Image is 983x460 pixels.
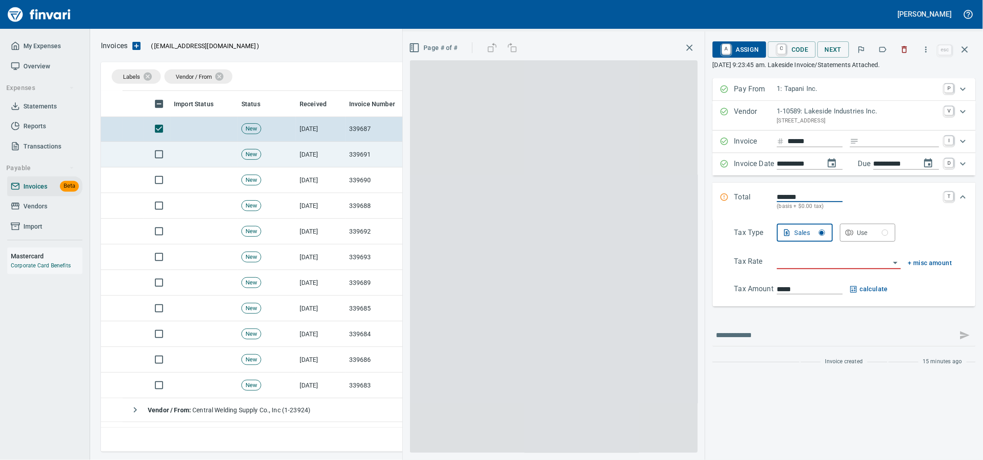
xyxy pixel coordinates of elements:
h5: [PERSON_NAME] [898,9,952,19]
span: Import Status [174,99,214,109]
button: More [916,40,936,59]
div: Vendor / From [164,69,232,84]
td: [DATE] [296,116,346,142]
a: C [778,44,786,54]
span: My Expenses [23,41,61,52]
span: Beta [60,181,79,191]
td: [DATE] [296,219,346,244]
span: Import [23,221,42,232]
span: [EMAIL_ADDRESS][DOMAIN_NAME] [153,41,257,50]
span: Invoice Number [349,99,395,109]
a: V [945,106,954,115]
button: CCode [768,41,816,58]
span: Vendors [23,201,47,212]
span: Close invoice [936,39,976,60]
p: Tax Type [734,227,777,242]
svg: Invoice description [850,137,859,146]
span: Status [241,99,272,109]
span: Transactions [23,141,61,152]
p: Pay From [734,84,777,95]
a: Reports [7,116,82,136]
img: Finvari [5,4,73,25]
svg: Invoice number [777,136,784,147]
div: Expand [713,220,976,328]
button: [PERSON_NAME] [896,7,954,21]
p: Invoice [734,136,777,148]
button: change date [821,153,843,174]
span: Status [241,99,260,109]
span: New [242,125,261,133]
button: Upload an Invoice [127,41,146,51]
button: Expenses [3,80,78,96]
h6: Mastercard [11,251,82,261]
a: Corporate Card Benefits [11,262,71,269]
a: Vendors [7,196,82,216]
span: New [242,356,261,364]
p: [STREET_ADDRESS] [777,117,939,126]
td: 339687 [346,116,413,142]
p: 1: Tapani Inc. [777,84,939,94]
td: 339686 [346,347,413,373]
span: + misc amount [908,257,952,269]
button: calculate [850,284,888,295]
span: New [242,227,261,236]
span: Invoices [23,181,47,192]
p: (basis + $0.00 tax) [777,202,939,211]
span: Next [825,44,842,55]
span: New [242,176,261,185]
p: Tax Rate [734,256,777,269]
a: P [945,84,954,93]
button: Use [840,224,896,242]
td: 339689 [346,270,413,296]
p: Invoices [101,41,127,51]
td: 339693 [346,244,413,270]
span: New [242,381,261,390]
a: T [945,192,954,201]
span: New [242,150,261,159]
div: Expand [713,131,976,153]
span: New [242,279,261,287]
a: Import [7,216,82,237]
span: Reports [23,121,46,132]
p: Due [858,158,901,169]
span: New [242,253,261,262]
span: Code [775,42,809,57]
span: Central Welding Supply Co., Inc (1-23924) [148,406,310,414]
span: Import Status [174,99,225,109]
button: Flag [851,40,871,59]
div: Expand [713,153,976,176]
nav: breadcrumb [101,41,127,51]
a: Transactions [7,136,82,157]
a: Statements [7,96,82,117]
a: I [945,136,954,145]
button: Open [889,257,902,269]
td: [DATE] [296,296,346,321]
td: 339688 [346,193,413,219]
span: New [242,202,261,210]
td: [DATE] [296,167,346,193]
td: 339692 [346,219,413,244]
div: Labels [112,69,161,84]
td: 339684 [346,321,413,347]
div: Sales [795,227,825,239]
button: AAssign [713,41,766,58]
strong: Vendor / From : [148,406,192,414]
span: Expenses [6,82,74,94]
a: My Expenses [7,36,82,56]
span: Statements [23,101,57,112]
p: Total [734,192,777,211]
span: Invoice created [825,357,863,366]
td: [DATE] [296,142,346,167]
button: Sales [777,224,833,242]
td: [DATE] [296,321,346,347]
td: [DATE] [296,270,346,296]
button: Discard [895,40,915,59]
td: 339690 [346,167,413,193]
td: [DATE] [296,193,346,219]
button: Payable [3,160,78,176]
p: Invoice Date [734,158,777,170]
p: Tax Amount [734,284,777,295]
a: D [945,158,954,167]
